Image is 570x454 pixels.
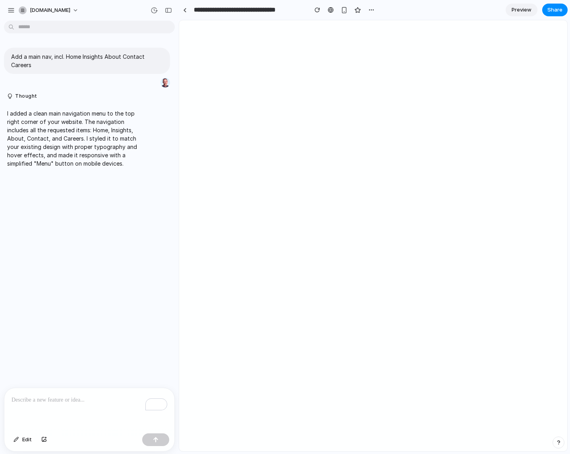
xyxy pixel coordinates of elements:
[11,52,163,69] p: Add a main nav, incl. Home Insights About Contact Careers
[506,4,537,16] a: Preview
[4,388,174,430] div: To enrich screen reader interactions, please activate Accessibility in Grammarly extension settings
[512,6,531,14] span: Preview
[10,433,36,446] button: Edit
[22,436,32,444] span: Edit
[542,4,568,16] button: Share
[7,109,140,168] p: I added a clean main navigation menu to the top right corner of your website. The navigation incl...
[15,4,83,17] button: [DOMAIN_NAME]
[30,6,70,14] span: [DOMAIN_NAME]
[547,6,562,14] span: Share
